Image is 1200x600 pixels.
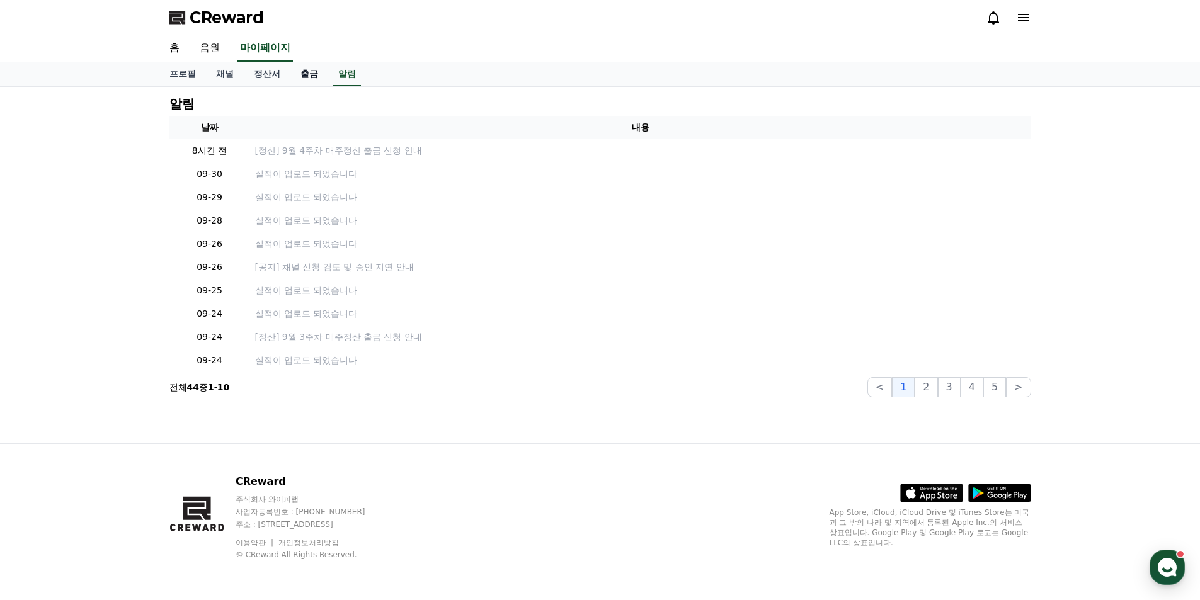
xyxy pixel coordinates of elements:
p: 09-25 [174,284,245,297]
a: 실적이 업로드 되었습니다 [255,284,1026,297]
span: 대화 [115,419,130,429]
p: App Store, iCloud, iCloud Drive 및 iTunes Store는 미국과 그 밖의 나라 및 지역에서 등록된 Apple Inc.의 서비스 상표입니다. Goo... [830,507,1031,548]
a: 홈 [4,399,83,431]
span: 설정 [195,418,210,428]
a: 음원 [190,35,230,62]
p: 주소 : [STREET_ADDRESS] [236,519,389,529]
a: 실적이 업로드 되었습니다 [255,237,1026,251]
p: 09-30 [174,167,245,181]
p: 09-26 [174,261,245,274]
a: 개인정보처리방침 [278,538,339,547]
strong: 10 [217,382,229,392]
strong: 1 [208,382,214,392]
p: 09-24 [174,307,245,320]
p: CReward [236,474,389,489]
a: 정산서 [244,62,290,86]
p: 09-28 [174,214,245,227]
a: 설정 [163,399,242,431]
a: 프로필 [159,62,206,86]
span: 홈 [40,418,47,428]
a: 알림 [333,62,361,86]
a: 출금 [290,62,328,86]
button: 5 [983,377,1006,397]
h4: 알림 [169,97,195,111]
a: 실적이 업로드 되었습니다 [255,307,1026,320]
a: 이용약관 [236,538,275,547]
button: 4 [961,377,983,397]
a: 실적이 업로드 되었습니다 [255,214,1026,227]
button: 1 [892,377,915,397]
p: 8시간 전 [174,144,245,157]
a: CReward [169,8,264,28]
button: 3 [938,377,961,397]
strong: 44 [187,382,199,392]
button: 2 [915,377,937,397]
p: 09-24 [174,331,245,344]
p: 전체 중 - [169,381,230,393]
p: 09-26 [174,237,245,251]
th: 날짜 [169,116,250,139]
a: 홈 [159,35,190,62]
a: [정산] 9월 4주차 매주정산 출금 신청 안내 [255,144,1026,157]
p: 사업자등록번호 : [PHONE_NUMBER] [236,507,389,517]
button: < [867,377,892,397]
a: [공지] 채널 신청 검토 및 승인 지연 안내 [255,261,1026,274]
a: 실적이 업로드 되었습니다 [255,191,1026,204]
a: 실적이 업로드 되었습니다 [255,354,1026,367]
a: 대화 [83,399,163,431]
a: 마이페이지 [237,35,293,62]
p: © CReward All Rights Reserved. [236,550,389,560]
th: 내용 [250,116,1031,139]
a: 실적이 업로드 되었습니다 [255,167,1026,181]
button: > [1006,377,1031,397]
p: 09-29 [174,191,245,204]
p: 주식회사 와이피랩 [236,494,389,504]
span: CReward [190,8,264,28]
a: 채널 [206,62,244,86]
p: 09-24 [174,354,245,367]
a: [정산] 9월 3주차 매주정산 출금 신청 안내 [255,331,1026,344]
